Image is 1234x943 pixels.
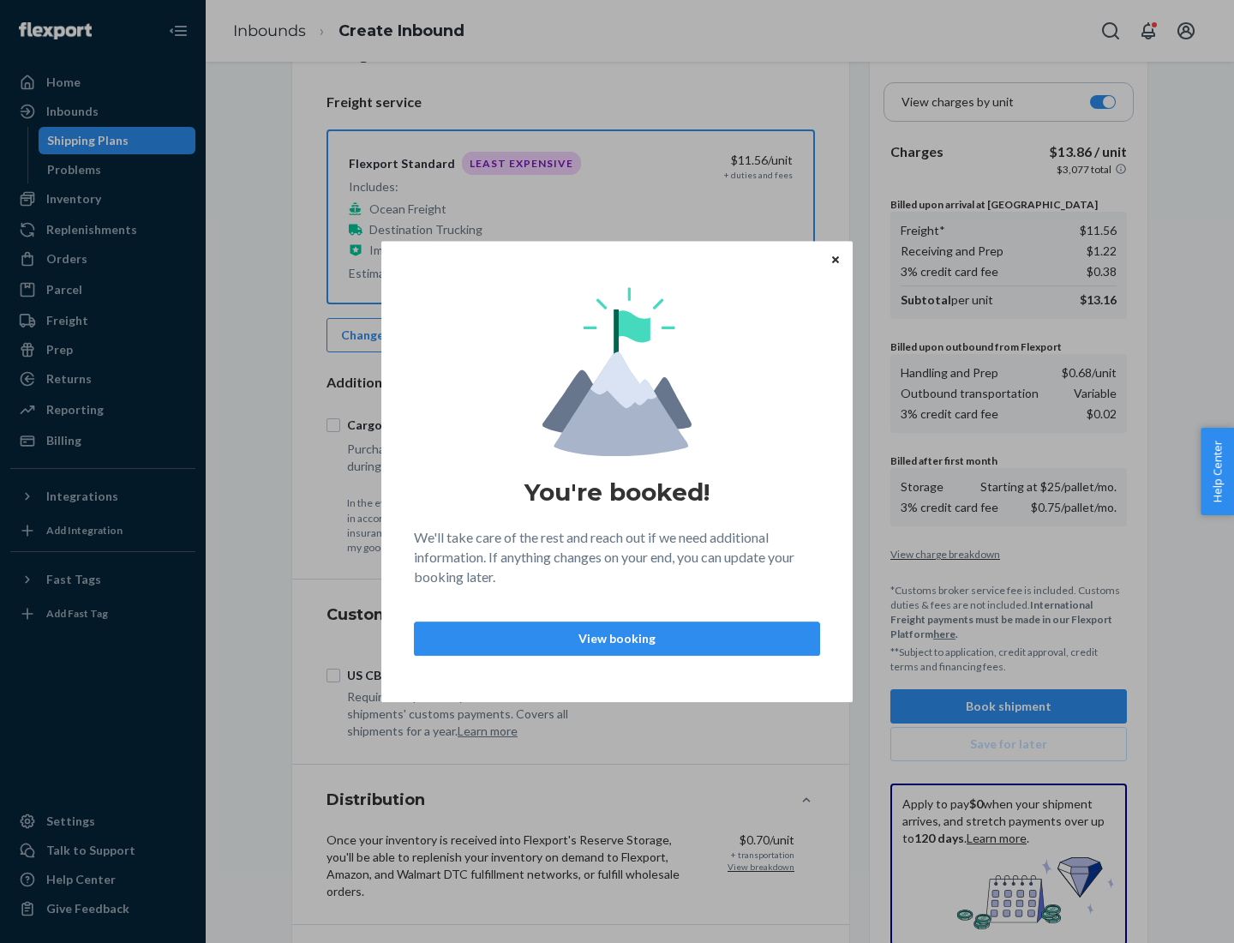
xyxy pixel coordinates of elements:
p: View booking [428,630,806,647]
button: View booking [414,622,820,656]
p: We'll take care of the rest and reach out if we need additional information. If anything changes ... [414,528,820,587]
button: Close [827,249,844,268]
img: svg+xml,%3Csvg%20viewBox%3D%220%200%20174%20197%22%20fill%3D%22none%22%20xmlns%3D%22http%3A%2F%2F... [542,287,692,456]
h1: You're booked! [524,477,710,508]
